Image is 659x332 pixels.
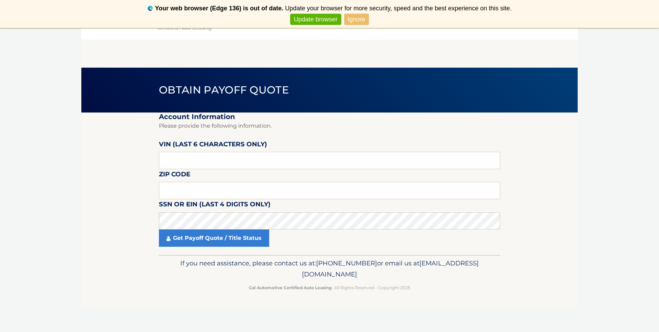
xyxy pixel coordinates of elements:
[159,113,500,121] h2: Account Information
[163,284,496,291] p: - All Rights Reserved - Copyright 2025
[159,169,190,182] label: Zip Code
[344,14,369,25] a: Ignore
[159,121,500,131] p: Please provide the following information.
[285,5,511,12] span: Update your browser for more security, speed and the best experience on this site.
[163,258,496,280] p: If you need assistance, please contact us at: or email us at
[159,84,289,96] span: Obtain Payoff Quote
[290,14,341,25] a: Update browser
[249,285,332,290] strong: Cal Automotive Certified Auto Leasing
[159,199,271,212] label: SSN or EIN (last 4 digits only)
[159,230,269,247] a: Get Payoff Quote / Title Status
[159,139,267,152] label: VIN (last 6 characters only)
[155,5,284,12] b: Your web browser (Edge 136) is out of date.
[316,259,377,267] span: [PHONE_NUMBER]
